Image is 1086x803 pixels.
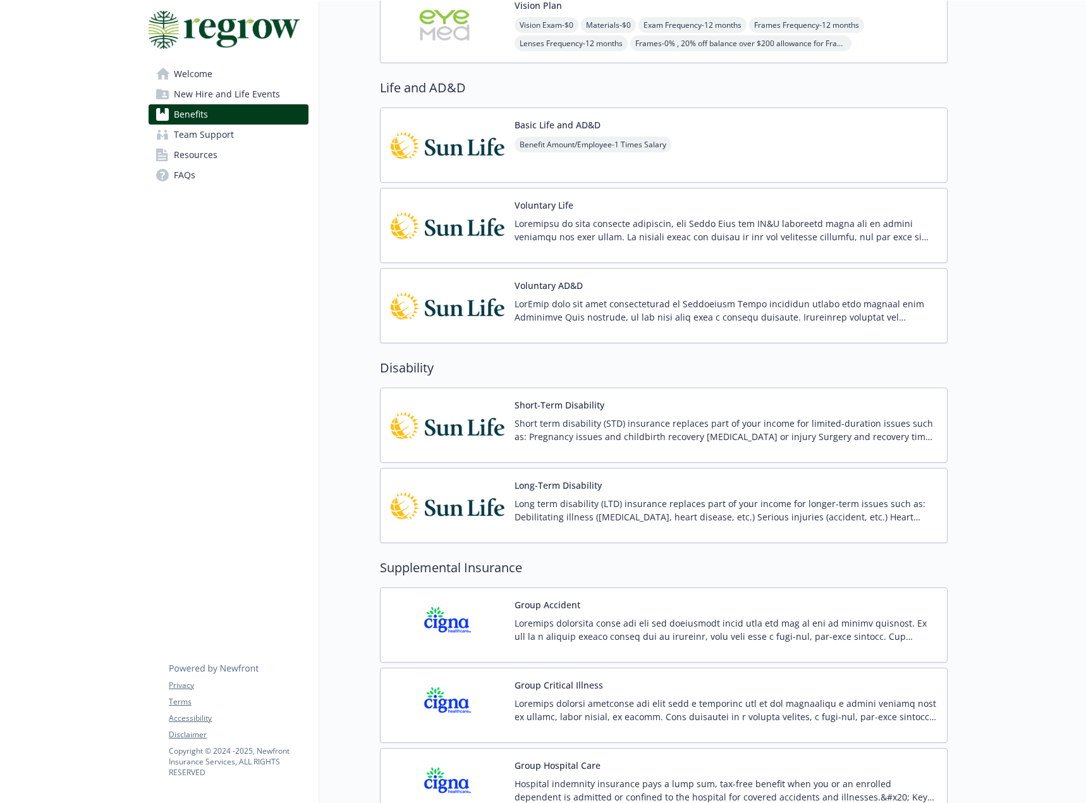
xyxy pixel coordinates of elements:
button: Short-Term Disability [515,398,604,412]
span: New Hire and Life Events [174,84,280,104]
span: Lenses Frequency - 12 months [515,35,628,51]
button: Basic Life and AD&D [515,118,601,132]
p: Long term disability (LTD) insurance replaces part of your income for longer-term issues such as:... [515,497,937,524]
p: Loremips dolorsi ametconse adi elit sedd e temporinc utl et dol magnaaliqu e admini veniamq nost ... [515,697,937,723]
button: Voluntary Life [515,199,573,212]
a: Terms [169,696,308,708]
button: Group Critical Illness [515,678,603,692]
h2: Life and AD&D [380,78,948,97]
span: Vision Exam - $0 [515,17,578,33]
span: Benefits [174,104,208,125]
button: Group Hospital Care [515,759,601,772]
a: FAQs [149,165,308,185]
img: Sun Life Financial carrier logo [391,279,504,333]
a: Privacy [169,680,308,691]
p: Loremips dolorsita conse adi eli sed doeiusmodt incid utla etd mag al eni ad minimv quisnost. Ex ... [515,616,937,643]
span: Benefit Amount/Employee - 1 Times Salary [515,137,671,152]
p: Loremipsu do sita consecte adipiscin, eli Seddo Eius tem IN&U laboreetd magna ali en admini venia... [515,217,937,243]
a: Accessibility [169,713,308,724]
h2: Disability [380,359,948,377]
img: CIGNA carrier logo [391,598,504,652]
p: Short term disability (STD) insurance replaces part of your income for limited-duration issues su... [515,417,937,443]
span: Team Support [174,125,234,145]
button: Voluntary AD&D [515,279,583,292]
span: Frames Frequency - 12 months [749,17,864,33]
img: Sun Life Financial carrier logo [391,199,504,252]
p: LorEmip dolo sit amet consecteturad el Seddoeiusm Tempo incididun utlabo etdo magnaal enim Admini... [515,297,937,324]
span: Welcome [174,64,212,84]
img: CIGNA carrier logo [391,678,504,732]
span: Materials - $0 [581,17,636,33]
a: Disclaimer [169,729,308,740]
img: Sun Life Financial carrier logo [391,398,504,452]
button: Group Accident [515,598,580,611]
a: Welcome [149,64,308,84]
a: Resources [149,145,308,165]
a: New Hire and Life Events [149,84,308,104]
span: Resources [174,145,217,165]
button: Long-Term Disability [515,479,602,492]
span: Frames - 0% , 20% off balance over $200 allowance for Frame at PLUS Provider; Frame: 0%, 20% off ... [630,35,851,51]
a: Team Support [149,125,308,145]
a: Benefits [149,104,308,125]
span: Exam Frequency - 12 months [638,17,747,33]
span: FAQs [174,165,195,185]
h2: Supplemental Insurance [380,558,948,577]
p: Copyright © 2024 - 2025 , Newfront Insurance Services, ALL RIGHTS RESERVED [169,745,308,778]
img: Sun Life Financial carrier logo [391,118,504,172]
img: Sun Life Financial carrier logo [391,479,504,532]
